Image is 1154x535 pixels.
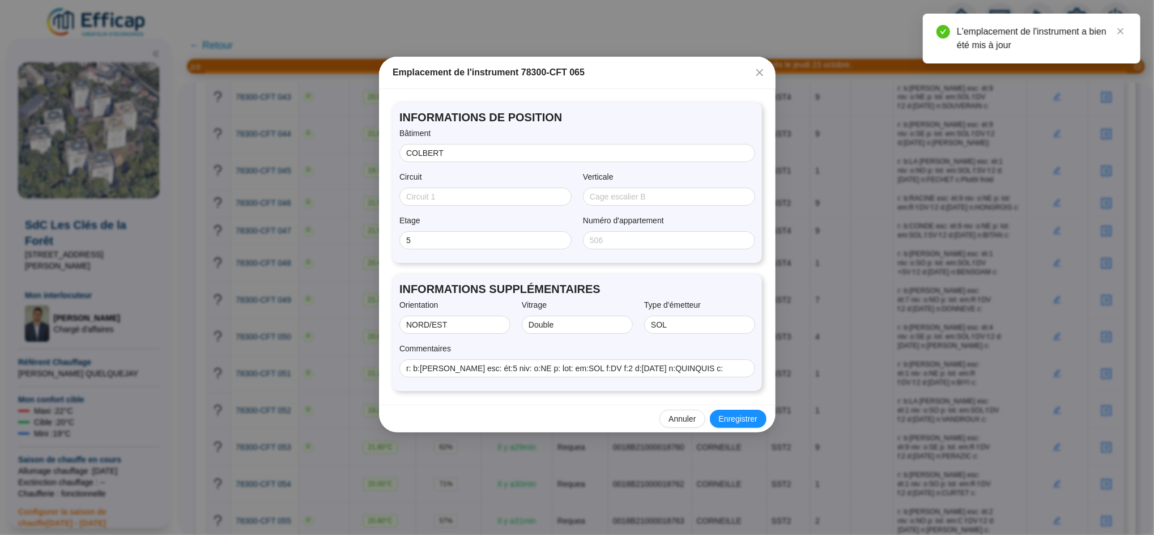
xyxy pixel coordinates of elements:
[583,171,621,183] label: Verticale
[936,25,950,39] span: check-circle
[399,171,430,183] label: Circuit
[399,299,446,311] label: Orientation
[659,410,705,428] button: Annuler
[957,25,1127,52] div: L'emplacement de l'instrument a bien été mis à jour
[668,413,696,425] span: Annuler
[399,215,428,227] label: Etage
[406,191,563,203] input: Circuit
[399,128,438,139] label: Bâtiment
[755,68,764,77] span: close
[406,363,746,375] input: Commentaires
[399,109,755,125] span: INFORMATIONS DE POSITION
[1117,27,1125,35] span: close
[393,66,762,79] div: Emplacement de l'instrument 78300-CFT 065
[751,68,769,77] span: Fermer
[718,413,757,425] span: Enregistrer
[644,299,709,311] label: Type d'émetteur
[1114,25,1127,37] a: Close
[590,235,746,247] input: Numéro d'appartement
[529,319,624,331] input: Vitrage
[651,319,746,331] input: Type d'émetteur
[583,215,672,227] label: Numéro d'appartement
[406,319,501,331] input: Orientation
[406,147,746,159] input: Bâtiment
[522,299,555,311] label: Vitrage
[751,63,769,82] button: Close
[590,191,746,203] input: Verticale
[406,235,563,247] input: Etage
[709,410,766,428] button: Enregistrer
[399,343,459,355] label: Commentaires
[399,281,755,297] span: INFORMATIONS SUPPLÉMENTAIRES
